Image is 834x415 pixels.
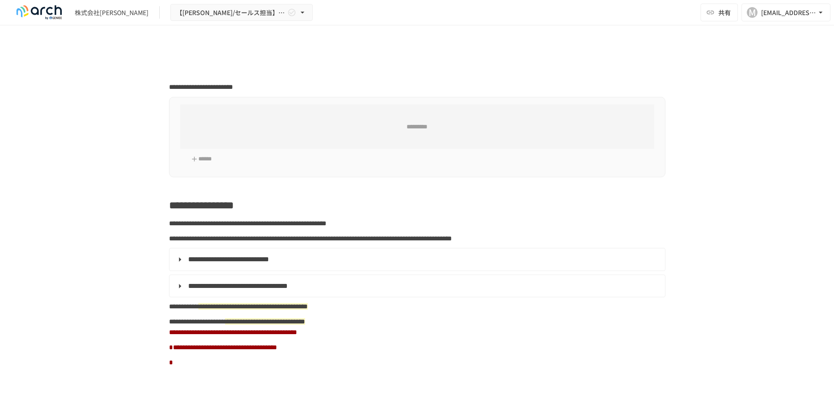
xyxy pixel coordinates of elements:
div: M [747,7,757,18]
img: logo-default@2x-9cf2c760.svg [11,5,68,20]
span: 【[PERSON_NAME]/セールス担当】株式会社[PERSON_NAME]_初期設定サポート [176,7,286,18]
button: M[EMAIL_ADDRESS][DOMAIN_NAME] [741,4,830,21]
span: 共有 [718,8,731,17]
button: 【[PERSON_NAME]/セールス担当】株式会社[PERSON_NAME]_初期設定サポート [170,4,313,21]
button: 共有 [701,4,738,21]
div: [EMAIL_ADDRESS][DOMAIN_NAME] [761,7,816,18]
div: 株式会社[PERSON_NAME] [75,8,149,17]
